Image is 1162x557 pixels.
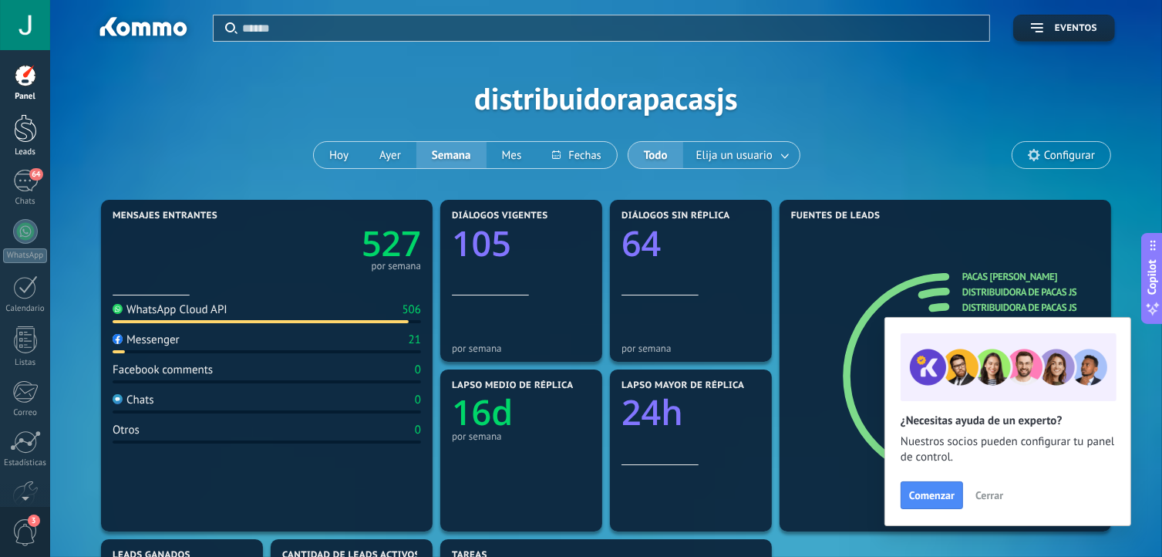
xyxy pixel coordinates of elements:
[113,211,217,221] span: Mensajes entrantes
[415,363,421,377] div: 0
[621,343,760,354] div: por semana
[621,220,661,267] text: 64
[975,490,1003,501] span: Cerrar
[628,142,683,168] button: Todo
[362,220,421,267] text: 527
[452,390,513,437] text: 16d
[314,142,364,168] button: Hoy
[962,316,1076,329] a: Distribuidora de pacas js
[452,211,548,221] span: Diálogos vigentes
[416,142,487,168] button: Semana
[683,142,800,168] button: Elija un usuario
[113,333,180,347] div: Messenger
[791,211,881,221] span: Fuentes de leads
[113,394,123,404] img: Chats
[113,393,154,407] div: Chats
[29,168,42,181] span: 64
[3,304,48,314] div: Calendario
[452,430,591,442] div: por semana
[113,304,123,314] img: WhatsApp Cloud API
[901,481,963,509] button: Comenzar
[1044,149,1095,162] span: Configurar
[415,393,421,407] div: 0
[693,145,776,166] span: Elija un usuario
[621,211,730,221] span: Diálogos sin réplica
[415,423,421,437] div: 0
[3,458,48,468] div: Estadísticas
[3,197,48,207] div: Chats
[962,270,1057,283] a: Pacas [PERSON_NAME]
[3,358,48,368] div: Listas
[371,262,421,270] div: por semana
[409,333,421,347] div: 21
[28,515,40,527] span: 3
[267,220,421,267] a: 527
[113,363,213,377] div: Facebook comments
[452,343,591,354] div: por semana
[901,434,1115,465] span: Nuestros socios pueden configurar tu panel de control.
[962,285,1076,299] a: Distribuidora De Pacas JS
[113,302,227,317] div: WhatsApp Cloud API
[621,380,744,391] span: Lapso mayor de réplica
[968,484,1010,507] button: Cerrar
[3,248,47,263] div: WhatsApp
[113,423,140,437] div: Otros
[909,490,955,501] span: Comenzar
[402,302,421,317] div: 506
[901,414,1115,428] h2: ¿Necesitas ayuda de un experto?
[364,142,416,168] button: Ayer
[962,301,1076,314] a: Distribuidora De Pacas JS
[452,380,574,391] span: Lapso medio de réplica
[113,334,123,344] img: Messenger
[452,220,511,267] text: 105
[3,408,48,418] div: Correo
[621,390,760,437] a: 24h
[1013,15,1115,42] button: Eventos
[3,92,48,102] div: Panel
[1055,23,1097,34] span: Eventos
[621,390,683,437] text: 24h
[3,147,48,157] div: Leads
[1145,260,1160,295] span: Copilot
[487,142,537,168] button: Mes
